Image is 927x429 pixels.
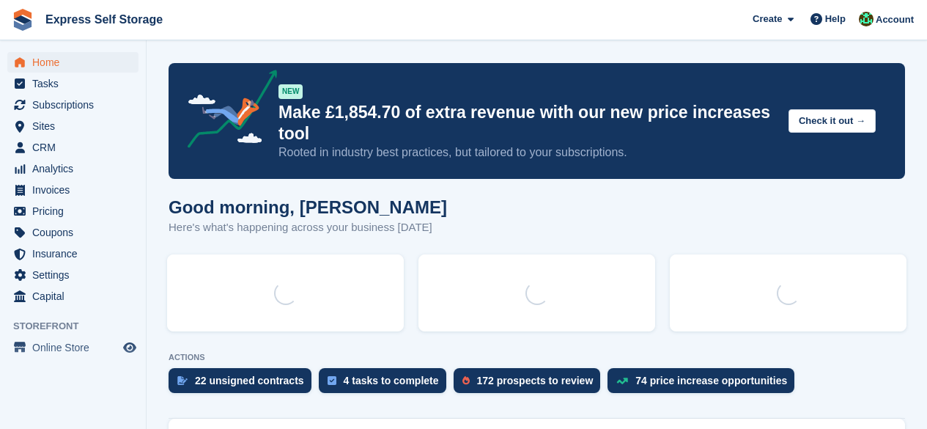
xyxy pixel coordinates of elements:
a: menu [7,243,139,264]
a: menu [7,52,139,73]
a: 22 unsigned contracts [169,368,319,400]
img: prospect-51fa495bee0391a8d652442698ab0144808aea92771e9ea1ae160a38d050c398.svg [462,376,470,385]
span: Tasks [32,73,120,94]
span: Account [876,12,914,27]
span: Online Store [32,337,120,358]
span: Help [825,12,846,26]
a: 172 prospects to review [454,368,608,400]
a: Preview store [121,339,139,356]
span: Capital [32,286,120,307]
a: menu [7,180,139,200]
a: menu [7,286,139,307]
img: price-adjustments-announcement-icon-8257ccfd72463d97f412b2fc003d46551f7dbcb40ab6d574587a9cd5c0d94... [175,70,278,153]
span: Settings [32,265,120,285]
a: menu [7,222,139,243]
span: Analytics [32,158,120,179]
button: Check it out → [788,109,876,133]
a: menu [7,95,139,115]
div: 22 unsigned contracts [195,375,304,386]
img: task-75834270c22a3079a89374b754ae025e5fb1db73e45f91037f5363f120a921f8.svg [328,376,336,385]
img: stora-icon-8386f47178a22dfd0bd8f6a31ec36ba5ce8667c1dd55bd0f319d3a0aa187defe.svg [12,9,34,31]
a: menu [7,73,139,94]
a: 74 price increase opportunities [607,368,802,400]
a: menu [7,137,139,158]
div: 74 price increase opportunities [635,375,787,386]
h1: Good morning, [PERSON_NAME] [169,197,447,217]
span: Invoices [32,180,120,200]
span: Create [753,12,782,26]
a: menu [7,337,139,358]
span: Subscriptions [32,95,120,115]
div: 4 tasks to complete [344,375,439,386]
a: Express Self Storage [40,7,169,32]
img: contract_signature_icon-13c848040528278c33f63329250d36e43548de30e8caae1d1a13099fd9432cc5.svg [177,376,188,385]
span: Home [32,52,120,73]
p: Make £1,854.70 of extra revenue with our new price increases tool [278,102,777,144]
a: menu [7,158,139,179]
div: 172 prospects to review [477,375,594,386]
p: ACTIONS [169,353,905,362]
span: Storefront [13,319,146,334]
a: menu [7,116,139,136]
span: Coupons [32,222,120,243]
span: CRM [32,137,120,158]
span: Pricing [32,201,120,221]
span: Sites [32,116,120,136]
p: Rooted in industry best practices, but tailored to your subscriptions. [278,144,777,161]
a: 4 tasks to complete [319,368,454,400]
img: price_increase_opportunities-93ffe204e8149a01c8c9dc8f82e8f89637d9d84a8eef4429ea346261dce0b2c0.svg [616,378,628,384]
span: Insurance [32,243,120,264]
img: Shakiyra Davis [859,12,874,26]
p: Here's what's happening across your business [DATE] [169,219,447,236]
div: NEW [278,84,303,99]
a: menu [7,265,139,285]
a: menu [7,201,139,221]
